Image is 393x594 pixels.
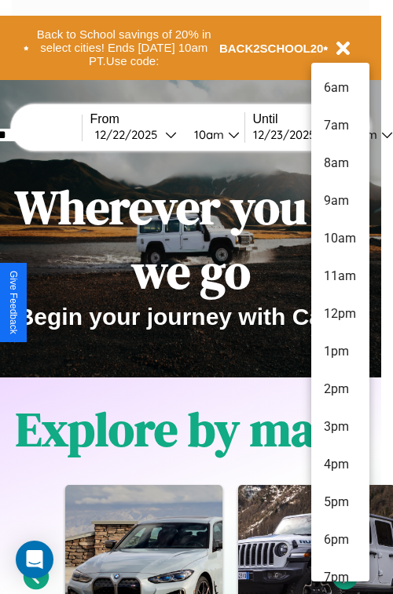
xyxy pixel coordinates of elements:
li: 8am [311,144,369,182]
li: 6am [311,69,369,107]
li: 11am [311,257,369,295]
li: 5pm [311,483,369,521]
div: Give Feedback [8,271,19,334]
li: 6pm [311,521,369,559]
div: Open Intercom Messenger [16,541,53,578]
li: 10am [311,220,369,257]
li: 2pm [311,370,369,408]
li: 9am [311,182,369,220]
li: 12pm [311,295,369,333]
li: 3pm [311,408,369,446]
li: 1pm [311,333,369,370]
li: 7am [311,107,369,144]
li: 4pm [311,446,369,483]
